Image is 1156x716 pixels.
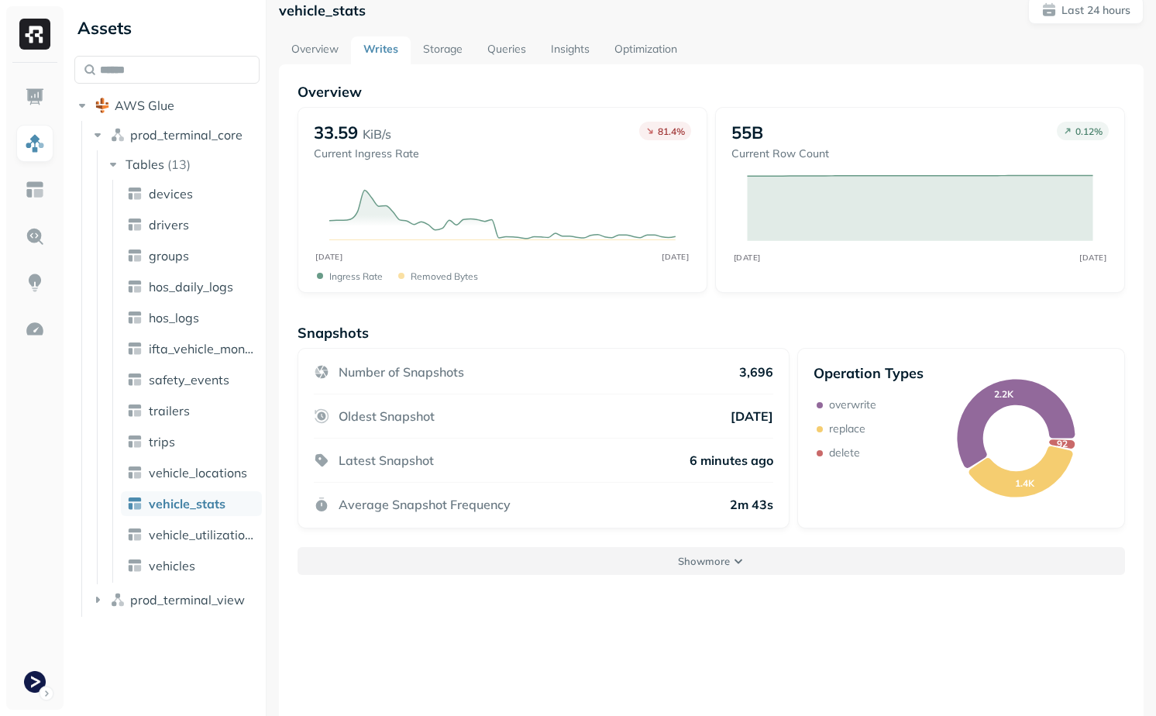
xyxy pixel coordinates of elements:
[149,217,189,232] span: drivers
[126,157,164,172] span: Tables
[74,15,260,40] div: Assets
[314,146,419,161] p: Current Ingress Rate
[829,446,860,460] p: delete
[316,252,343,261] tspan: [DATE]
[25,226,45,246] img: Query Explorer
[411,36,475,64] a: Storage
[167,157,191,172] p: ( 13 )
[149,403,190,418] span: trailers
[130,592,245,608] span: prod_terminal_view
[95,98,110,113] img: root
[411,270,478,282] p: Removed bytes
[110,592,126,608] img: namespace
[994,388,1014,400] text: 2.2K
[1057,438,1068,449] text: 92
[149,186,193,201] span: devices
[339,497,511,512] p: Average Snapshot Frequency
[121,522,262,547] a: vehicle_utilization_day
[127,372,143,387] img: table
[121,398,262,423] a: trailers
[279,2,366,19] p: vehicle_stats
[829,422,865,436] p: replace
[105,152,261,177] button: Tables(13)
[149,310,199,325] span: hos_logs
[298,324,369,342] p: Snapshots
[731,146,829,161] p: Current Row Count
[829,398,876,412] p: overwrite
[127,279,143,294] img: table
[658,126,685,137] p: 81.4 %
[121,429,262,454] a: trips
[121,491,262,516] a: vehicle_stats
[90,122,260,147] button: prod_terminal_core
[339,453,434,468] p: Latest Snapshot
[602,36,690,64] a: Optimization
[90,587,260,612] button: prod_terminal_view
[74,93,260,118] button: AWS Glue
[127,248,143,263] img: table
[298,83,1125,101] p: Overview
[121,460,262,485] a: vehicle_locations
[149,434,175,449] span: trips
[339,408,435,424] p: Oldest Snapshot
[339,364,464,380] p: Number of Snapshots
[110,127,126,143] img: namespace
[25,87,45,107] img: Dashboard
[1079,253,1106,262] tspan: [DATE]
[121,305,262,330] a: hos_logs
[127,496,143,511] img: table
[814,364,924,382] p: Operation Types
[115,98,174,113] span: AWS Glue
[149,341,256,356] span: ifta_vehicle_months
[298,547,1125,575] button: Showmore
[121,243,262,268] a: groups
[149,465,247,480] span: vehicle_locations
[25,273,45,293] img: Insights
[731,408,773,424] p: [DATE]
[121,367,262,392] a: safety_events
[149,527,256,542] span: vehicle_utilization_day
[1015,477,1035,489] text: 1.4K
[363,125,391,143] p: KiB/s
[25,180,45,200] img: Asset Explorer
[127,403,143,418] img: table
[1075,126,1103,137] p: 0.12 %
[149,496,225,511] span: vehicle_stats
[127,341,143,356] img: table
[279,36,351,64] a: Overview
[25,319,45,339] img: Optimization
[127,527,143,542] img: table
[121,181,262,206] a: devices
[127,186,143,201] img: table
[127,434,143,449] img: table
[24,671,46,693] img: Terminal
[149,372,229,387] span: safety_events
[121,553,262,578] a: vehicles
[1061,3,1130,18] p: Last 24 hours
[739,364,773,380] p: 3,696
[127,558,143,573] img: table
[127,310,143,325] img: table
[475,36,538,64] a: Queries
[19,19,50,50] img: Ryft
[678,554,730,569] p: Show more
[127,465,143,480] img: table
[329,270,383,282] p: Ingress Rate
[127,217,143,232] img: table
[662,252,690,261] tspan: [DATE]
[25,133,45,153] img: Assets
[734,253,761,262] tspan: [DATE]
[538,36,602,64] a: Insights
[130,127,243,143] span: prod_terminal_core
[149,558,195,573] span: vehicles
[690,453,773,468] p: 6 minutes ago
[121,274,262,299] a: hos_daily_logs
[314,122,358,143] p: 33.59
[121,336,262,361] a: ifta_vehicle_months
[730,497,773,512] p: 2m 43s
[731,122,763,143] p: 55B
[149,279,233,294] span: hos_daily_logs
[351,36,411,64] a: Writes
[121,212,262,237] a: drivers
[149,248,189,263] span: groups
